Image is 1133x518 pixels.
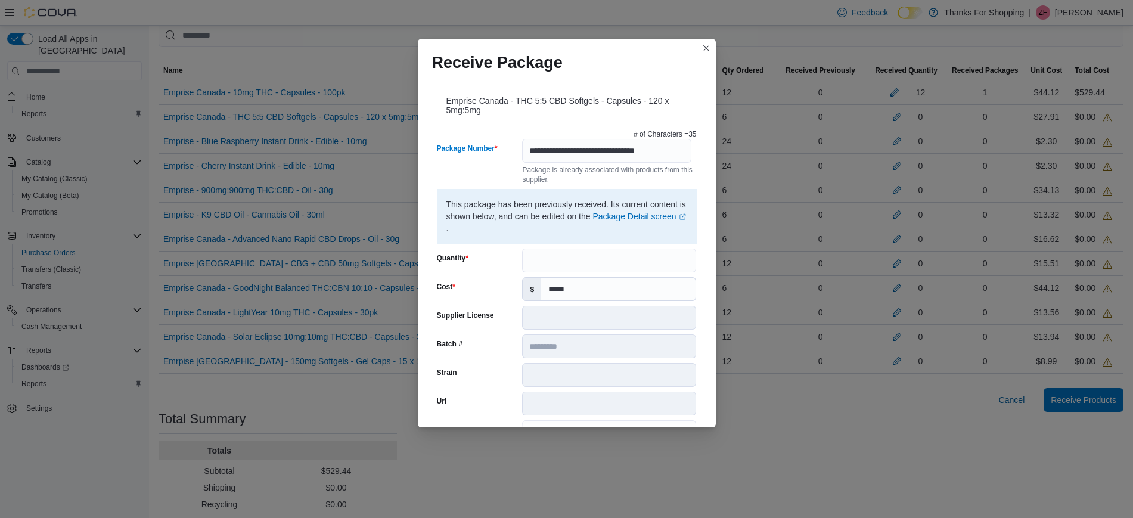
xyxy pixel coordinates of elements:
[634,129,697,139] p: # of Characters = 35
[522,420,696,444] input: Press the down key to open a popover containing a calendar.
[437,339,462,349] label: Batch #
[437,368,457,377] label: Strain
[699,41,713,55] button: Closes this modal window
[437,253,468,263] label: Quantity
[437,144,498,153] label: Package Number
[522,163,696,184] div: Package is already associated with products from this supplier.
[437,282,455,291] label: Cost
[523,278,541,300] label: $
[432,53,563,72] h1: Receive Package
[437,311,494,320] label: Supplier License
[437,425,468,435] label: Test Date
[592,212,685,221] a: Package Detail screenExternal link
[679,213,686,221] svg: External link
[446,198,687,234] p: This package has been previously received. Its current content is shown below, and can be edited ...
[437,396,447,406] label: Url
[432,82,701,125] div: Emprise Canada - THC 5:5 CBD Softgels - Capsules - 120 x 5mg:5mg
